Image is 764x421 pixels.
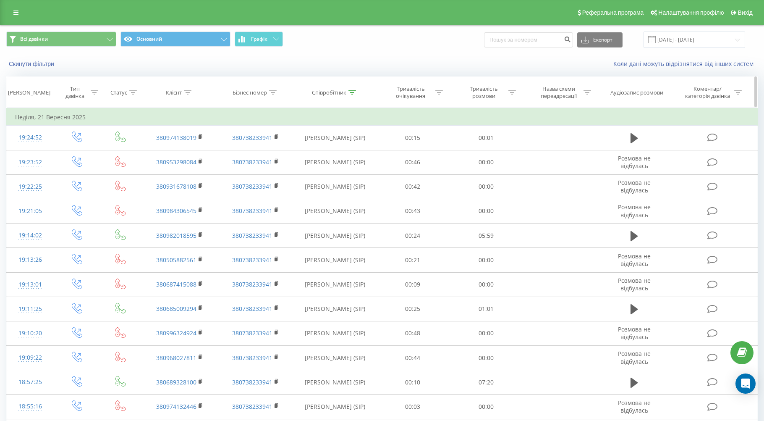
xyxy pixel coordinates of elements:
div: Коментар/категорія дзвінка [683,85,732,100]
button: Скинути фільтри [6,60,58,68]
td: 07:20 [449,370,523,395]
button: Графік [235,32,283,47]
div: 19:13:26 [15,252,45,268]
a: 380738233941 [232,378,272,386]
span: Реферальна програма [582,9,644,16]
a: 380996324924 [156,329,196,337]
a: 380738233941 [232,158,272,166]
a: 380738233941 [232,329,272,337]
span: Розмова не відбулась [618,276,651,292]
div: Тривалість розмови [461,85,506,100]
button: Всі дзвінки [6,32,116,47]
a: 380953298084 [156,158,196,166]
a: 380738233941 [232,354,272,362]
div: Бізнес номер [233,89,267,96]
div: Тип дзвінка [61,85,89,100]
td: 00:00 [449,346,523,370]
a: Коли дані можуть відрізнятися вiд інших систем [613,60,758,68]
span: Розмова не відбулась [618,252,651,268]
button: Основний [120,32,230,47]
div: Співробітник [312,89,346,96]
a: 380968027811 [156,354,196,362]
span: Розмова не відбулась [618,325,651,341]
td: 00:00 [449,248,523,272]
a: 380974138019 [156,134,196,142]
div: 19:21:05 [15,203,45,219]
td: [PERSON_NAME] (SIP) [294,150,376,174]
td: 05:59 [449,224,523,248]
td: 00:42 [376,174,450,199]
span: Вихід [738,9,753,16]
div: 18:57:25 [15,374,45,390]
td: 00:00 [449,321,523,345]
td: 00:00 [449,150,523,174]
div: 18:55:16 [15,398,45,415]
div: 19:24:52 [15,129,45,146]
a: 380738233941 [232,232,272,239]
td: 00:25 [376,297,450,321]
div: Аудіозапис розмови [610,89,663,96]
div: 19:14:02 [15,227,45,244]
td: 00:46 [376,150,450,174]
td: [PERSON_NAME] (SIP) [294,224,376,248]
td: 00:00 [449,395,523,419]
td: [PERSON_NAME] (SIP) [294,199,376,223]
a: 380982018595 [156,232,196,239]
td: 00:44 [376,346,450,370]
td: 00:00 [449,199,523,223]
div: Статус [110,89,127,96]
a: 380689328100 [156,378,196,386]
td: [PERSON_NAME] (SIP) [294,321,376,345]
td: [PERSON_NAME] (SIP) [294,272,376,297]
span: Налаштування профілю [658,9,724,16]
a: 380931678108 [156,182,196,190]
button: Експорт [577,32,623,47]
a: 380984306545 [156,207,196,215]
td: 01:01 [449,297,523,321]
span: Розмова не відбулась [618,154,651,170]
a: 380738233941 [232,134,272,142]
td: 00:48 [376,321,450,345]
td: [PERSON_NAME] (SIP) [294,126,376,150]
a: 380505882561 [156,256,196,264]
span: Розмова не відбулась [618,179,651,194]
span: Графік [251,36,267,42]
td: [PERSON_NAME] (SIP) [294,297,376,321]
td: 00:10 [376,370,450,395]
a: 380738233941 [232,207,272,215]
td: 00:24 [376,224,450,248]
td: 00:09 [376,272,450,297]
td: 00:03 [376,395,450,419]
td: [PERSON_NAME] (SIP) [294,248,376,272]
td: [PERSON_NAME] (SIP) [294,346,376,370]
td: 00:43 [376,199,450,223]
a: 380738233941 [232,305,272,313]
td: [PERSON_NAME] (SIP) [294,395,376,419]
a: 380687415088 [156,280,196,288]
td: 00:01 [449,126,523,150]
span: Розмова не відбулась [618,350,651,365]
a: 380974132446 [156,403,196,410]
td: [PERSON_NAME] (SIP) [294,174,376,199]
div: Open Intercom Messenger [735,374,756,394]
div: [PERSON_NAME] [8,89,50,96]
div: 19:09:22 [15,350,45,366]
div: 19:13:01 [15,276,45,293]
div: 19:11:25 [15,301,45,317]
div: 19:23:52 [15,154,45,171]
td: 00:00 [449,174,523,199]
a: 380685009294 [156,305,196,313]
div: 19:10:20 [15,325,45,342]
div: Назва схеми переадресації [536,85,581,100]
td: [PERSON_NAME] (SIP) [294,370,376,395]
td: 00:15 [376,126,450,150]
td: Неділя, 21 Вересня 2025 [7,109,758,126]
td: 00:21 [376,248,450,272]
td: 00:00 [449,272,523,297]
span: Розмова не відбулась [618,203,651,218]
div: Тривалість очікування [388,85,433,100]
div: Клієнт [166,89,182,96]
input: Пошук за номером [484,32,573,47]
a: 380738233941 [232,256,272,264]
a: 380738233941 [232,280,272,288]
